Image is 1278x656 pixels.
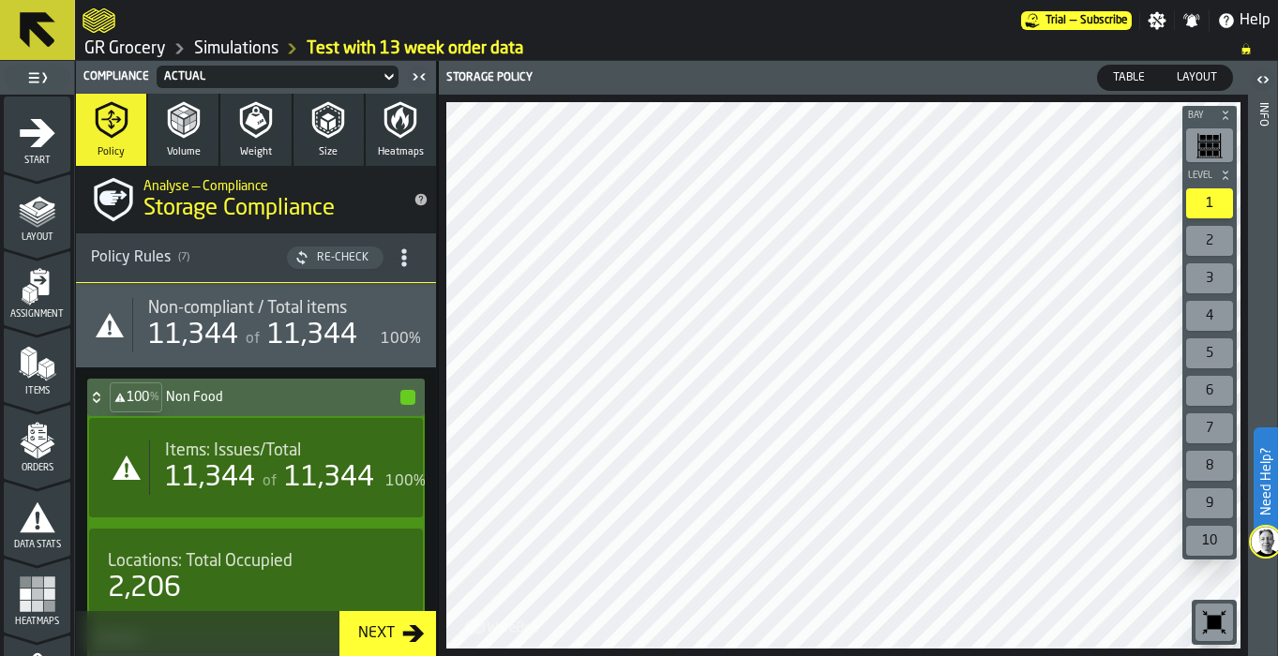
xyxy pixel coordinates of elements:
[76,233,436,283] h3: title-section-[object Object]
[263,474,277,489] span: of
[1182,410,1237,447] div: button-toolbar-undefined
[4,65,70,91] label: button-toggle-Toggle Full Menu
[1186,376,1233,406] div: 6
[1182,222,1237,260] div: button-toolbar-undefined
[406,66,432,88] label: button-toggle-Close me
[1186,488,1233,518] div: 9
[127,390,149,405] span: 100
[1248,61,1277,656] header: Info
[1182,335,1237,372] div: button-toolbar-undefined
[1255,429,1276,534] label: Need Help?
[284,464,374,492] span: 11,344
[93,536,419,620] div: stat-Locations: Total Occupied
[378,146,424,158] span: Heatmaps
[400,390,415,405] button: button-
[91,246,283,269] div: Policy Rules
[4,558,70,633] li: menu Heatmaps
[1184,111,1216,121] span: Bay
[381,328,421,350] div: 100%
[1175,11,1209,30] label: button-toggle-Notifications
[319,146,338,158] span: Size
[1140,11,1174,30] label: button-toggle-Settings
[1182,166,1237,185] button: button-
[148,298,421,319] div: Title
[1186,301,1233,331] div: 4
[1169,69,1225,86] span: Layout
[1186,226,1233,256] div: 2
[1186,526,1233,556] div: 10
[4,386,70,396] span: Items
[1256,98,1270,651] div: Info
[165,440,426,461] div: Title
[4,540,70,550] span: Data Stats
[4,173,70,248] li: menu Layout
[4,463,70,473] span: Orders
[1021,11,1132,30] a: link-to-/wh/i/e451d98b-95f6-4604-91ff-c80219f9c36d/pricing/
[1021,11,1132,30] div: Menu Subscription
[76,283,436,367] div: stat-Non-compliant / Total items
[240,146,272,158] span: Weight
[194,38,278,59] a: link-to-/wh/i/e451d98b-95f6-4604-91ff-c80219f9c36d
[1186,451,1233,481] div: 8
[450,607,556,645] a: logo-header
[1186,263,1233,293] div: 3
[1182,185,1237,222] div: button-toolbar-undefined
[4,481,70,556] li: menu Data Stats
[1161,65,1233,91] label: button-switch-multi-Layout
[178,251,189,263] span: ( 7 )
[1182,447,1237,485] div: button-toolbar-undefined
[1186,413,1233,443] div: 7
[1098,66,1160,90] div: thumb
[1182,372,1237,410] div: button-toolbar-undefined
[148,319,238,352] div: 11,344
[1186,188,1233,218] div: 1
[83,37,1270,60] nav: Breadcrumb
[108,551,404,572] div: Title
[1162,66,1232,90] div: thumb
[1182,106,1237,125] button: button-
[1045,14,1066,27] span: Trial
[246,332,260,347] span: of
[143,194,335,224] span: Storage Compliance
[309,251,376,264] div: Re-Check
[443,71,846,84] div: Storage Policy
[108,572,181,605] div: 2,206
[4,327,70,402] li: menu Items
[307,38,523,59] a: link-to-/wh/i/e451d98b-95f6-4604-91ff-c80219f9c36d/simulations/ec415d15-3387-4e54-9d58-b2b910658d07
[287,246,383,269] button: button-Re-Check
[1250,65,1276,98] label: button-toggle-Open
[166,390,398,405] h4: Non Food
[1105,69,1152,86] span: Table
[4,404,70,479] li: menu Orders
[1240,9,1270,32] span: Help
[83,70,149,83] span: Compliance
[83,4,115,37] a: logo-header
[1182,260,1237,297] div: button-toolbar-undefined
[4,156,70,166] span: Start
[98,146,125,158] span: Policy
[1192,600,1237,645] div: button-toolbar-undefined
[167,146,201,158] span: Volume
[76,166,436,233] div: title-Storage Compliance
[4,617,70,627] span: Heatmaps
[148,298,347,319] span: Non-compliant / Total items
[385,470,426,493] div: 100%
[1182,125,1237,166] div: button-toolbar-undefined
[93,425,441,510] div: stat-Items: Issues/Total
[164,70,372,83] div: DropdownMenuValue-f741b9b1-12c8-45b1-a88e-0069efb95f0c
[351,622,402,645] div: Next
[1182,522,1237,559] div: button-toolbar-undefined
[4,232,70,243] span: Layout
[4,97,70,171] li: menu Start
[439,61,1248,95] header: Storage Policy
[143,175,398,194] h2: Sub Title
[108,551,293,572] span: Locations: Total Occupied
[84,38,166,59] a: link-to-/wh/i/e451d98b-95f6-4604-91ff-c80219f9c36d
[1184,171,1216,181] span: Level
[1210,9,1278,32] label: button-toggle-Help
[4,250,70,325] li: menu Assignment
[1097,65,1161,91] label: button-switch-multi-Table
